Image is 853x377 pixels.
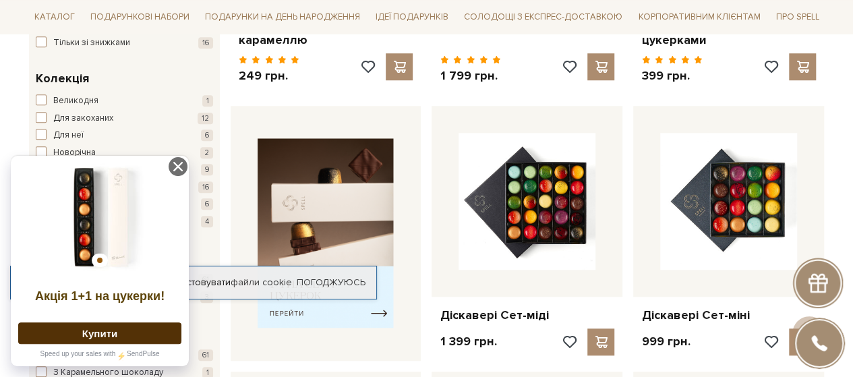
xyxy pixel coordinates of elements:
[641,308,816,323] a: Діскавері Сет-міні
[53,94,98,108] span: Великодня
[198,37,213,49] span: 16
[53,129,84,142] span: Для неї
[200,147,213,158] span: 2
[36,36,213,50] button: Тільки зі знижками 16
[36,146,213,160] button: Новорічна 2
[53,36,130,50] span: Тільки зі знижками
[198,113,213,124] span: 12
[11,277,376,289] div: Я дозволяю [DOMAIN_NAME] використовувати
[36,129,213,142] button: Для неї 6
[633,5,765,28] a: Корпоративним клієнтам
[641,68,703,84] p: 399 грн.
[198,181,213,193] span: 16
[198,349,213,361] span: 61
[53,146,96,160] span: Новорічна
[85,7,195,28] span: Подарункові набори
[36,112,213,125] button: Для закоханих 12
[200,7,365,28] span: Подарунки на День народження
[29,7,80,28] span: Каталог
[201,198,213,210] span: 6
[53,112,113,125] span: Для закоханих
[258,138,394,328] img: banner
[440,334,496,349] p: 1 399 грн.
[231,277,292,288] a: файли cookie
[202,95,213,107] span: 1
[459,5,628,28] a: Солодощі з експрес-доставкою
[36,69,89,88] span: Колекція
[770,7,824,28] span: Про Spell
[370,7,454,28] span: Ідеї подарунків
[297,277,365,289] a: Погоджуюсь
[201,216,213,227] span: 4
[201,164,213,175] span: 9
[36,94,213,108] button: Великодня 1
[440,68,501,84] p: 1 799 грн.
[641,334,690,349] p: 999 грн.
[201,129,213,141] span: 6
[239,68,300,84] p: 249 грн.
[200,291,213,303] span: 3
[440,308,614,323] a: Діскавері Сет-міді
